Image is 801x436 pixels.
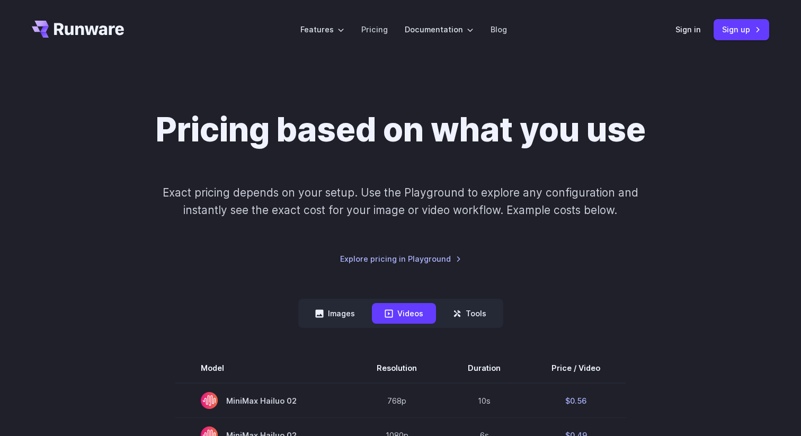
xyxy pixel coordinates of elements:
[491,23,507,35] a: Blog
[32,21,124,38] a: Go to /
[526,353,626,383] th: Price / Video
[201,392,326,409] span: MiniMax Hailuo 02
[405,23,474,35] label: Documentation
[675,23,701,35] a: Sign in
[442,353,526,383] th: Duration
[361,23,388,35] a: Pricing
[351,353,442,383] th: Resolution
[714,19,769,40] a: Sign up
[340,253,461,265] a: Explore pricing in Playground
[302,303,368,324] button: Images
[440,303,499,324] button: Tools
[156,110,646,150] h1: Pricing based on what you use
[442,383,526,418] td: 10s
[372,303,436,324] button: Videos
[300,23,344,35] label: Features
[526,383,626,418] td: $0.56
[351,383,442,418] td: 768p
[143,184,658,219] p: Exact pricing depends on your setup. Use the Playground to explore any configuration and instantl...
[175,353,351,383] th: Model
